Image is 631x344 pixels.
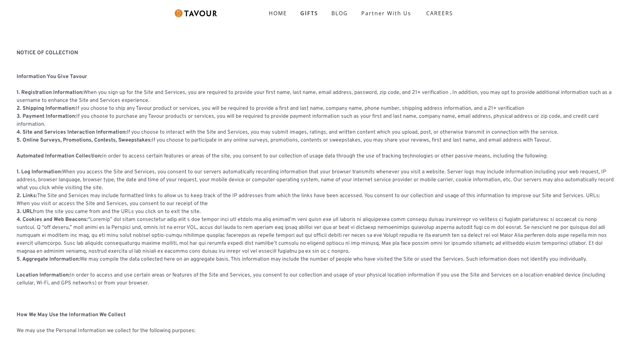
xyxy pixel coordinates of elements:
strong: 3. URL [17,208,33,215]
a: BLOG [325,7,355,20]
strong: 4. Cookies and Web Beacons: [17,216,88,223]
strong: 1. Registration Information: [17,89,84,96]
strong: 5. Aggregate Information: [17,256,80,263]
strong: NOTICE OF COLLECTION ‍ [17,50,78,56]
a: CAREERS [418,4,458,22]
strong: 4. Site and Services Interaction Information: [17,129,127,136]
strong: Information You Give Tavour ‍ [17,73,87,80]
strong: CAREERS [426,7,453,20]
a: GIFTS [294,7,325,20]
strong: 5. Online Surveys, Promotions, Contests, Sweepstakes: [17,137,152,144]
strong: 2. Links: [17,193,37,199]
strong: How We May Use the Information We Collect [17,312,126,318]
strong: HOME [269,10,287,17]
a: partner with us [355,7,418,20]
strong: Automated Information Collection: [17,153,102,159]
strong: 2. Shipping Information: [17,105,76,112]
strong: Location Information: [17,272,70,279]
strong: 3. Payment Information: [17,113,76,120]
strong: 1. Log Information: [17,169,62,175]
a: HOME [262,7,294,20]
